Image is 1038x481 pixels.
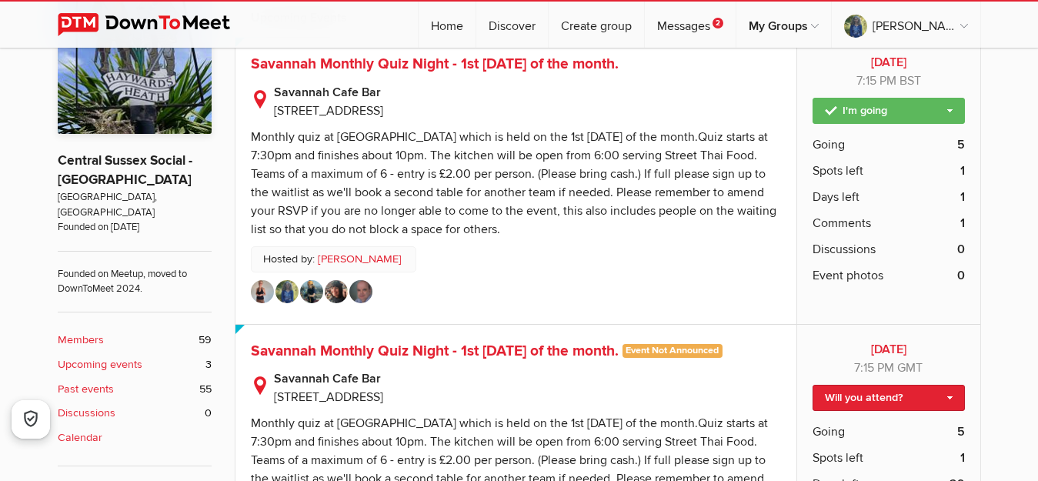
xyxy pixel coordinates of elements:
[549,2,644,48] a: Create group
[318,251,402,268] a: [PERSON_NAME]
[736,2,831,48] a: My Groups
[897,360,923,376] span: Europe/London
[251,342,723,360] a: Savannah Monthly Quiz Night - 1st [DATE] of the month. Event Not Announced
[960,449,965,467] b: 1
[199,332,212,349] span: 59
[899,73,921,89] span: Europe/London
[58,429,102,446] b: Calendar
[58,190,212,220] span: [GEOGRAPHIC_DATA], [GEOGRAPHIC_DATA]
[960,214,965,232] b: 1
[813,188,859,206] span: Days left
[957,423,965,441] b: 5
[856,73,896,89] span: 7:15 PM
[813,340,964,359] b: [DATE]
[274,369,782,388] b: Savannah Cafe Bar
[205,405,212,422] span: 0
[300,280,323,303] img: Louise
[854,360,894,376] span: 7:15 PM
[813,53,964,72] b: [DATE]
[957,135,965,154] b: 5
[251,246,416,272] p: Hosted by:
[813,423,845,441] span: Going
[960,162,965,180] b: 1
[476,2,548,48] a: Discover
[274,103,383,119] span: [STREET_ADDRESS]
[325,280,348,303] img: DebbieA
[251,55,619,73] a: Savannah Monthly Quiz Night - 1st [DATE] of the month.
[274,83,782,102] b: Savannah Cafe Bar
[199,381,212,398] span: 55
[251,280,274,303] img: B.
[713,18,723,28] span: 2
[813,385,964,411] a: Will you attend?
[251,129,776,237] div: Monthly quiz at [GEOGRAPHIC_DATA] which is held on the 1st [DATE] of the month.Quiz starts at 7:3...
[813,98,964,124] a: I'm going
[813,240,876,259] span: Discussions
[832,2,980,48] a: [PERSON_NAME]
[58,332,104,349] b: Members
[813,214,871,232] span: Comments
[419,2,476,48] a: Home
[58,381,114,398] b: Past events
[58,356,142,373] b: Upcoming events
[58,332,212,349] a: Members 59
[813,162,863,180] span: Spots left
[58,356,212,373] a: Upcoming events 3
[813,135,845,154] span: Going
[645,2,736,48] a: Messages2
[58,429,212,446] a: Calendar
[813,266,883,285] span: Event photos
[58,152,192,189] a: Central Sussex Social - [GEOGRAPHIC_DATA]
[58,405,212,422] a: Discussions 0
[622,344,723,358] span: Event Not Announced
[349,280,372,303] img: Adrian
[274,389,383,405] span: [STREET_ADDRESS]
[58,13,254,36] img: DownToMeet
[58,405,115,422] b: Discussions
[58,251,212,297] span: Founded on Meetup, moved to DownToMeet 2024.
[251,342,619,360] span: Savannah Monthly Quiz Night - 1st [DATE] of the month.
[58,220,212,235] span: Founded on [DATE]
[960,188,965,206] b: 1
[813,449,863,467] span: Spots left
[957,240,965,259] b: 0
[58,381,212,398] a: Past events 55
[275,280,299,303] img: Debbie K
[205,356,212,373] span: 3
[957,266,965,285] b: 0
